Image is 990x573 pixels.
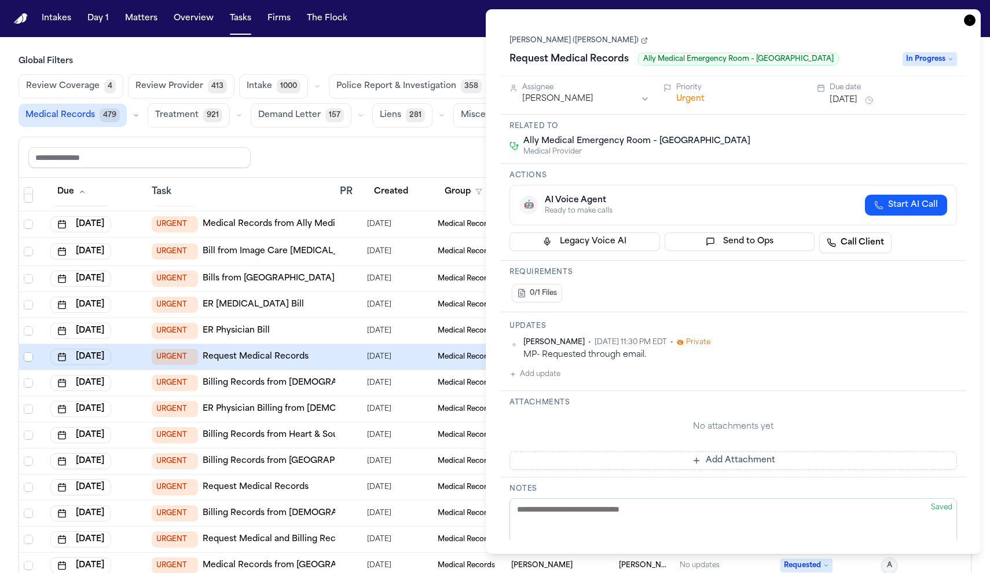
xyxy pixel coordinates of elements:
h3: Notes [509,484,957,494]
span: 921 [203,108,222,122]
span: Select row [24,535,33,544]
button: Intakes [37,8,76,29]
span: Collins & Collins [619,561,670,570]
span: URGENT [152,505,198,521]
h3: Updates [509,322,957,331]
div: No updates [680,561,720,570]
span: Demand Letter [258,110,321,121]
span: Saved [931,504,952,511]
span: Start AI Call [888,199,938,211]
a: Request Medical and Billing Records [203,534,354,545]
span: Private [686,338,710,347]
span: Requested [780,559,833,572]
button: Add Attachment [509,451,957,470]
span: Review Coverage [26,81,100,92]
button: Medical Records479 [19,104,127,127]
span: 1000 [277,79,300,93]
span: [PERSON_NAME] [523,338,585,347]
button: Add update [509,367,560,381]
button: Tasks [225,8,256,29]
span: Liens [380,110,401,121]
button: 0/1 Files [512,284,562,302]
button: Urgent [676,93,705,105]
span: Police Report & Investigation [336,81,456,92]
span: Medical Provider [523,147,750,156]
h3: Attachments [509,398,957,407]
span: Select row [24,509,33,518]
span: 157 [325,108,344,122]
button: Firms [263,8,295,29]
div: AI Voice Agent [545,195,613,206]
button: Review Coverage4 [19,74,123,98]
span: Review Provider [135,81,203,92]
span: 358 [461,79,482,93]
span: In Progress [903,52,957,66]
button: Liens281 [372,103,432,127]
button: Treatment921 [148,103,230,127]
a: [PERSON_NAME] ([PERSON_NAME]) [509,36,648,45]
h3: Requirements [509,268,957,277]
button: The Flock [302,8,352,29]
span: [DATE] 11:30 PM EDT [595,338,667,347]
div: Due date [830,83,957,92]
div: Assignee [522,83,650,92]
span: 281 [406,108,425,122]
a: Medical Records from [GEOGRAPHIC_DATA][US_STATE] [203,560,434,571]
span: • [670,338,673,347]
button: Legacy Voice AI [509,232,660,251]
button: Miscellaneous198 [453,103,551,127]
button: [DATE] [50,505,111,521]
button: Day 1 [83,8,113,29]
a: Call Client [819,232,892,253]
button: Police Report & Investigation358 [329,74,489,98]
span: Medical Records [438,509,495,518]
span: 4 [104,79,116,93]
h3: Global Filters [19,56,971,67]
span: A [887,561,892,570]
h3: Actions [509,171,957,180]
span: 479 [100,108,120,122]
span: Ally Medical Emergency Room – [GEOGRAPHIC_DATA] [523,136,750,147]
button: [DATE] [830,94,857,106]
span: • [588,338,591,347]
button: [DATE] [50,531,111,548]
span: URGENT [152,531,198,548]
h3: Related to [509,122,957,131]
span: Ally Medical Emergency Room – [GEOGRAPHIC_DATA] [638,53,839,65]
span: 0/1 Files [530,289,557,298]
button: Snooze task [862,93,876,107]
span: 🤖 [524,199,534,211]
div: No attachments yet [509,421,957,433]
button: Matters [120,8,162,29]
span: Medical Records [25,110,95,121]
h1: Request Medical Records [505,50,633,68]
span: 7/15/2025, 9:36:43 AM [367,505,391,521]
span: Elizabeth Abarca [511,561,573,570]
span: 7/3/2025, 9:55:19 AM [367,531,391,548]
button: Review Provider413 [128,74,234,98]
button: Demand Letter157 [251,103,351,127]
span: 413 [208,79,227,93]
span: Select row [24,561,33,570]
div: Ready to make calls [545,206,613,216]
button: Send to Ops [665,232,815,251]
span: Miscellaneous [461,110,520,121]
button: Start AI Call [865,195,947,216]
span: Treatment [155,110,199,121]
div: MP- Requested through email. [523,349,957,360]
span: Medical Records [438,535,495,544]
a: Home [14,13,28,24]
div: Priority [676,83,804,92]
a: Billing Records from [DEMOGRAPHIC_DATA] [203,508,388,519]
img: Finch Logo [14,13,28,24]
button: Intake1000 [239,74,308,98]
span: Intake [247,81,272,92]
button: Overview [169,8,218,29]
